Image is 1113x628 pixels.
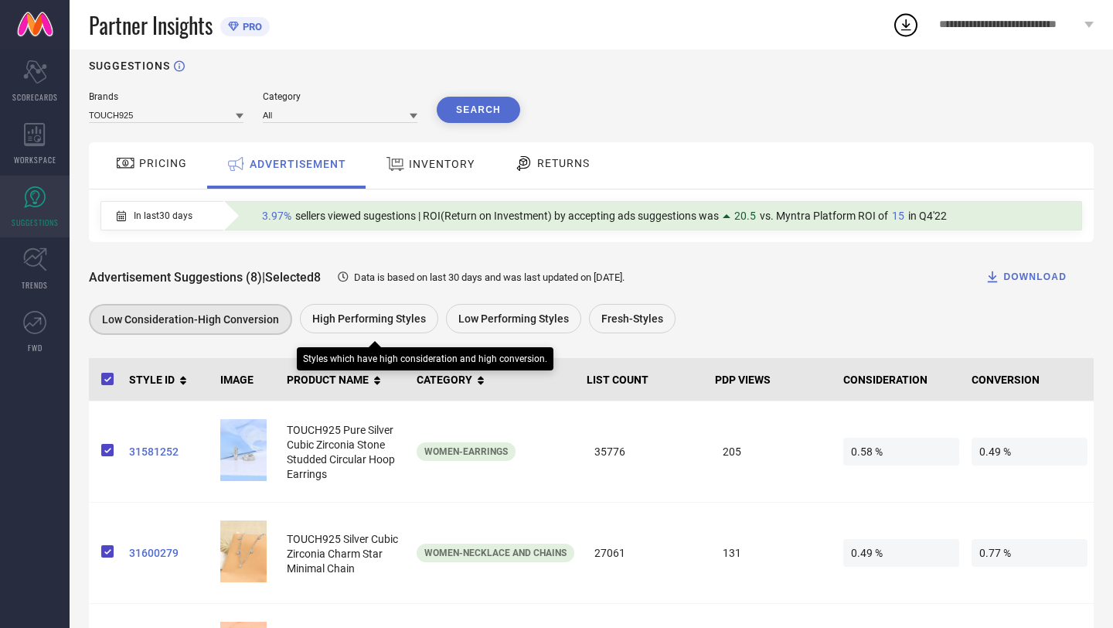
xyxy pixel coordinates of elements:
[437,97,520,123] button: Search
[89,9,213,41] span: Partner Insights
[89,270,262,285] span: Advertisement Suggestions (8)
[14,154,56,166] span: WORKSPACE
[537,157,590,169] span: RETURNS
[458,312,569,325] span: Low Performing Styles
[715,438,831,466] span: 205
[295,210,719,222] span: sellers viewed sugestions | ROI(Return on Investment) by accepting ads suggestions was
[424,446,508,457] span: Women-Earrings
[265,270,321,285] span: Selected 8
[250,158,346,170] span: ADVERTISEMENT
[262,270,265,285] span: |
[580,358,709,401] th: LIST COUNT
[139,157,187,169] span: PRICING
[908,210,947,222] span: in Q4'22
[12,217,59,228] span: SUGGESTIONS
[129,445,208,458] a: 31581252
[102,313,279,326] span: Low Consideration-High Conversion
[220,419,267,481] img: InHwEkvY_17b7c3ea278748d0935d66828ecf122a.jpg
[123,358,214,401] th: STYLE ID
[254,206,955,226] div: Percentage of sellers who have viewed suggestions for the current Insight Type
[239,21,262,32] span: PRO
[892,210,904,222] span: 15
[287,533,398,575] span: TOUCH925 Silver Cubic Zirconia Charm Star Minimal Chain
[587,539,703,567] span: 27061
[262,210,291,222] span: 3.97%
[760,210,888,222] span: vs. Myntra Platform ROI of
[409,158,475,170] span: INVENTORY
[587,438,703,466] span: 35776
[312,312,426,325] span: High Performing Styles
[303,353,547,364] div: Styles which have high consideration and high conversion.
[965,358,1094,401] th: CONVERSION
[220,520,267,582] img: QSxWYWK7_d7c3a6cf27cf4e57b90d88982201184b.jpg
[892,11,920,39] div: Open download list
[129,547,208,559] a: 31600279
[410,358,580,401] th: CATEGORY
[89,91,243,102] div: Brands
[715,539,831,567] span: 131
[972,438,1087,466] span: 0.49 %
[134,210,192,221] span: In last 30 days
[709,358,837,401] th: PDP VIEWS
[89,60,170,72] h1: SUGGESTIONS
[734,210,756,222] span: 20.5
[843,438,959,466] span: 0.58 %
[22,279,48,291] span: TRENDS
[972,539,1087,567] span: 0.77 %
[28,342,43,353] span: FWD
[281,358,410,401] th: PRODUCT NAME
[843,539,959,567] span: 0.49 %
[837,358,965,401] th: CONSIDERATION
[985,269,1067,285] div: DOWNLOAD
[287,424,395,480] span: TOUCH925 Pure Silver Cubic Zirconia Stone Studded Circular Hoop Earrings
[12,91,58,103] span: SCORECARDS
[263,91,417,102] div: Category
[354,271,625,283] span: Data is based on last 30 days and was last updated on [DATE] .
[424,548,567,558] span: Women-Necklace and Chains
[965,261,1086,292] button: DOWNLOAD
[601,312,663,325] span: Fresh-Styles
[214,358,281,401] th: IMAGE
